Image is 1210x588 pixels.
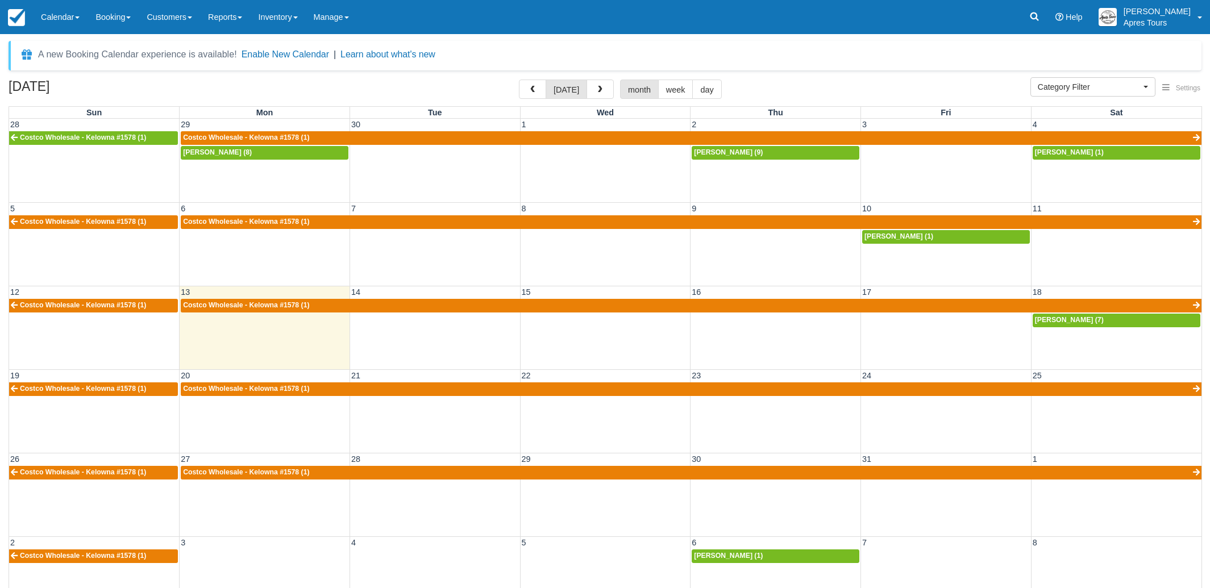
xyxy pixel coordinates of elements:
span: Thu [768,108,783,117]
a: [PERSON_NAME] (1) [862,230,1030,244]
span: Settings [1176,84,1200,92]
a: [PERSON_NAME] (8) [181,146,348,160]
span: 29 [180,120,191,129]
span: 17 [861,287,872,297]
a: Costco Wholesale - Kelowna #1578 (1) [9,466,178,479]
a: Costco Wholesale - Kelowna #1578 (1) [9,299,178,312]
h2: [DATE] [9,80,152,101]
button: Category Filter [1030,77,1155,97]
span: 7 [861,538,868,547]
span: Costco Wholesale - Kelowna #1578 (1) [183,134,309,141]
span: 16 [691,287,702,297]
a: Costco Wholesale - Kelowna #1578 (1) [181,382,1201,396]
a: [PERSON_NAME] (7) [1033,314,1200,327]
span: 26 [9,454,20,464]
span: 6 [180,204,186,213]
span: 30 [350,120,361,129]
span: 9 [691,204,697,213]
span: [PERSON_NAME] (1) [694,552,763,560]
span: 30 [691,454,702,464]
span: 3 [180,538,186,547]
span: 11 [1032,204,1043,213]
span: Costco Wholesale - Kelowna #1578 (1) [183,468,309,476]
span: 6 [691,538,697,547]
span: Costco Wholesale - Kelowna #1578 (1) [183,301,309,309]
span: 27 [180,454,191,464]
span: [PERSON_NAME] (8) [183,148,252,156]
p: Apres Tours [1124,17,1191,28]
a: Learn about what's new [340,49,435,59]
span: 4 [1032,120,1038,129]
span: 12 [9,287,20,297]
button: Settings [1155,80,1207,97]
span: Tue [428,108,442,117]
span: 24 [861,371,872,380]
a: Costco Wholesale - Kelowna #1578 (1) [181,299,1201,312]
span: Mon [256,108,273,117]
a: [PERSON_NAME] (1) [1033,146,1200,160]
span: Costco Wholesale - Kelowna #1578 (1) [20,218,146,226]
span: 1 [521,120,527,129]
span: 22 [521,371,532,380]
span: 15 [521,287,532,297]
a: Costco Wholesale - Kelowna #1578 (1) [181,215,1201,229]
span: 1 [1032,454,1038,464]
span: 2 [9,538,16,547]
span: [PERSON_NAME] (9) [694,148,763,156]
img: checkfront-main-nav-mini-logo.png [8,9,25,26]
span: Wed [597,108,614,117]
span: 18 [1032,287,1043,297]
span: 28 [9,120,20,129]
button: month [620,80,659,99]
div: A new Booking Calendar experience is available! [38,48,237,61]
span: Costco Wholesale - Kelowna #1578 (1) [20,134,146,141]
span: 10 [861,204,872,213]
span: Help [1066,12,1083,22]
span: 2 [691,120,697,129]
span: 8 [521,204,527,213]
a: Costco Wholesale - Kelowna #1578 (1) [181,131,1201,145]
span: Costco Wholesale - Kelowna #1578 (1) [183,385,309,393]
button: day [692,80,721,99]
span: 14 [350,287,361,297]
span: 7 [350,204,357,213]
a: Costco Wholesale - Kelowna #1578 (1) [9,131,178,145]
span: 31 [861,454,872,464]
span: Costco Wholesale - Kelowna #1578 (1) [183,218,309,226]
span: 5 [521,538,527,547]
button: week [658,80,693,99]
span: Sun [86,108,102,117]
span: Category Filter [1038,81,1141,93]
a: Costco Wholesale - Kelowna #1578 (1) [9,549,178,563]
span: 28 [350,454,361,464]
button: Enable New Calendar [242,49,329,60]
span: Costco Wholesale - Kelowna #1578 (1) [20,301,146,309]
img: A1 [1099,8,1117,26]
a: [PERSON_NAME] (9) [692,146,859,160]
span: 23 [691,371,702,380]
i: Help [1055,13,1063,21]
span: Fri [941,108,951,117]
span: [PERSON_NAME] (1) [1035,148,1104,156]
span: [PERSON_NAME] (1) [864,232,933,240]
span: 21 [350,371,361,380]
span: 8 [1032,538,1038,547]
span: 20 [180,371,191,380]
span: Costco Wholesale - Kelowna #1578 (1) [20,385,146,393]
span: | [334,49,336,59]
p: [PERSON_NAME] [1124,6,1191,17]
a: [PERSON_NAME] (1) [692,549,859,563]
a: Costco Wholesale - Kelowna #1578 (1) [9,382,178,396]
span: Sat [1110,108,1122,117]
span: 13 [180,287,191,297]
span: 25 [1032,371,1043,380]
span: 4 [350,538,357,547]
span: 3 [861,120,868,129]
span: [PERSON_NAME] (7) [1035,316,1104,324]
span: 19 [9,371,20,380]
button: [DATE] [546,80,587,99]
a: Costco Wholesale - Kelowna #1578 (1) [9,215,178,229]
span: 29 [521,454,532,464]
a: Costco Wholesale - Kelowna #1578 (1) [181,466,1201,479]
span: Costco Wholesale - Kelowna #1578 (1) [20,552,146,560]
